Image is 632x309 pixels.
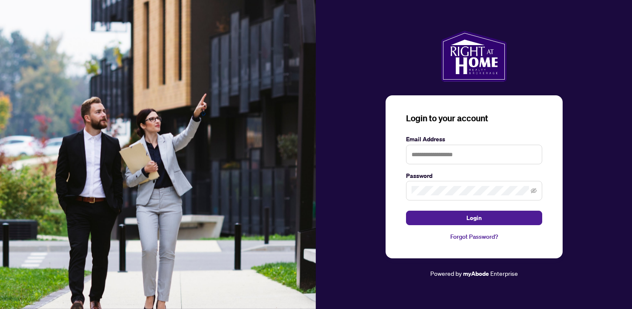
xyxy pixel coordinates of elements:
[406,211,542,225] button: Login
[406,232,542,241] a: Forgot Password?
[490,269,518,277] span: Enterprise
[441,31,507,82] img: ma-logo
[430,269,462,277] span: Powered by
[466,211,482,225] span: Login
[406,134,542,144] label: Email Address
[463,269,489,278] a: myAbode
[406,171,542,180] label: Password
[531,188,537,194] span: eye-invisible
[406,112,542,124] h3: Login to your account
